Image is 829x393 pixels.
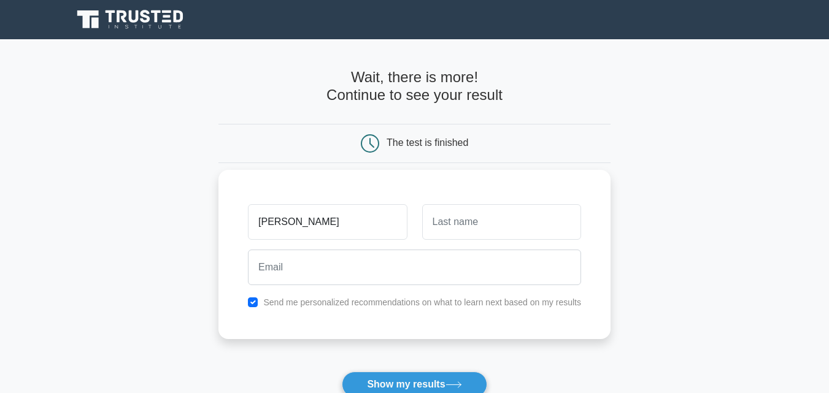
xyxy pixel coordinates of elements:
[248,250,581,285] input: Email
[218,69,611,104] h4: Wait, there is more! Continue to see your result
[422,204,581,240] input: Last name
[263,297,581,307] label: Send me personalized recommendations on what to learn next based on my results
[387,137,468,148] div: The test is finished
[248,204,407,240] input: First name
